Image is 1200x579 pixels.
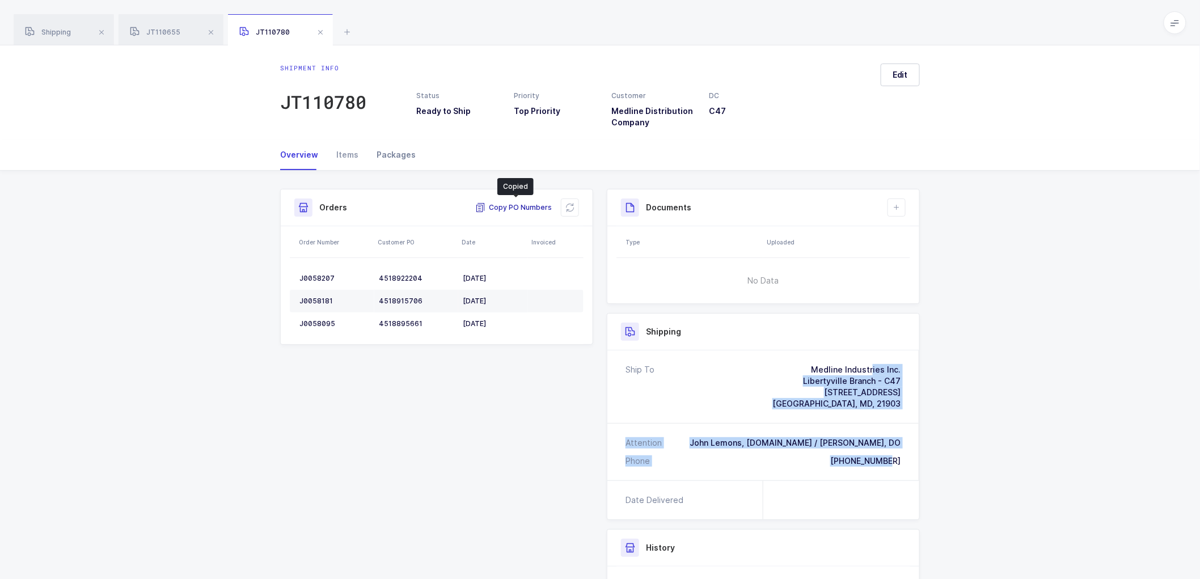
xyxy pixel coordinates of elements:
div: Items [327,140,367,170]
div: Libertyville Branch - C47 [772,375,901,387]
span: Shipping [25,28,71,36]
h3: C47 [709,105,793,117]
div: John Lemons, [DOMAIN_NAME] / [PERSON_NAME], DO [690,437,901,449]
span: [GEOGRAPHIC_DATA], MD, 21903 [772,399,901,408]
h3: Ready to Ship [416,105,500,117]
div: Date Delivered [626,495,688,506]
div: Uploaded [767,238,907,247]
div: Medline Industries Inc. [772,364,901,375]
button: Edit [881,64,920,86]
div: Customer [612,91,696,101]
div: 4518922204 [379,274,454,283]
span: JT110780 [239,28,290,36]
h3: Shipping [646,326,681,337]
div: 4518895661 [379,319,454,328]
div: Invoiced [531,238,580,247]
div: Ship To [626,364,654,409]
h3: Orders [319,202,347,213]
button: Copy PO Numbers [475,202,552,213]
span: Edit [893,69,908,81]
div: Status [416,91,500,101]
h3: Medline Distribution Company [612,105,696,128]
div: [DATE] [463,274,523,283]
div: Shipment info [280,64,366,73]
div: Date [462,238,525,247]
div: Customer PO [378,238,455,247]
span: JT110655 [130,28,180,36]
div: Phone [626,455,650,467]
div: J0058207 [299,274,370,283]
div: [PHONE_NUMBER] [830,455,901,467]
div: Order Number [299,238,371,247]
div: 4518915706 [379,297,454,306]
div: J0058181 [299,297,370,306]
div: Type [626,238,760,247]
div: DC [709,91,793,101]
div: Attention [626,437,662,449]
div: [DATE] [463,319,523,328]
div: Copied [497,178,534,195]
h3: Top Priority [514,105,598,117]
h3: History [646,542,675,553]
div: J0058095 [299,319,370,328]
div: Priority [514,91,598,101]
div: Overview [280,140,327,170]
h3: Documents [646,202,691,213]
span: No Data [690,264,837,298]
div: [DATE] [463,297,523,306]
div: Packages [367,140,416,170]
div: [STREET_ADDRESS] [772,387,901,398]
